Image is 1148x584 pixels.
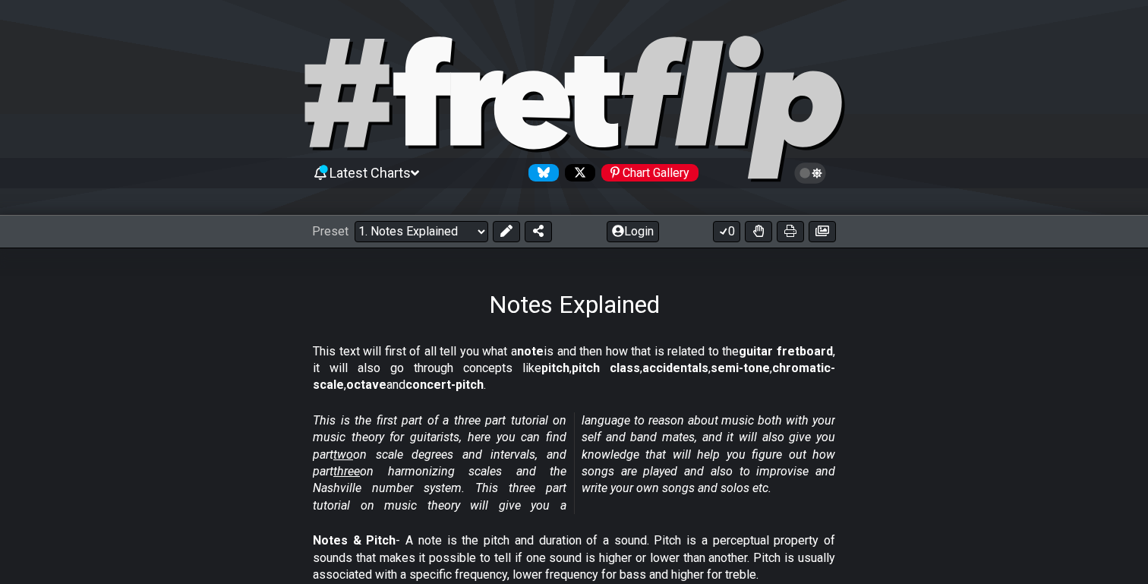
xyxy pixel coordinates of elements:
[330,165,411,181] span: Latest Charts
[541,361,569,375] strong: pitch
[595,164,699,182] a: #fretflip at Pinterest
[313,532,835,583] p: - A note is the pitch and duration of a sound. Pitch is a perceptual property of sounds that make...
[346,377,386,392] strong: octave
[405,377,484,392] strong: concert-pitch
[713,221,740,242] button: 0
[601,164,699,182] div: Chart Gallery
[517,344,544,358] strong: note
[642,361,708,375] strong: accidentals
[525,221,552,242] button: Share Preset
[333,447,353,462] span: two
[607,221,659,242] button: Login
[559,164,595,182] a: Follow #fretflip at X
[355,221,488,242] select: Preset
[312,224,348,238] span: Preset
[333,464,360,478] span: three
[313,343,835,394] p: This text will first of all tell you what a is and then how that is related to the , it will also...
[809,221,836,242] button: Create image
[572,361,640,375] strong: pitch class
[739,344,833,358] strong: guitar fretboard
[745,221,772,242] button: Toggle Dexterity for all fretkits
[522,164,559,182] a: Follow #fretflip at Bluesky
[777,221,804,242] button: Print
[489,290,660,319] h1: Notes Explained
[313,413,835,513] em: This is the first part of a three part tutorial on music theory for guitarists, here you can find...
[802,166,819,180] span: Toggle light / dark theme
[493,221,520,242] button: Edit Preset
[313,533,396,548] strong: Notes & Pitch
[711,361,770,375] strong: semi-tone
